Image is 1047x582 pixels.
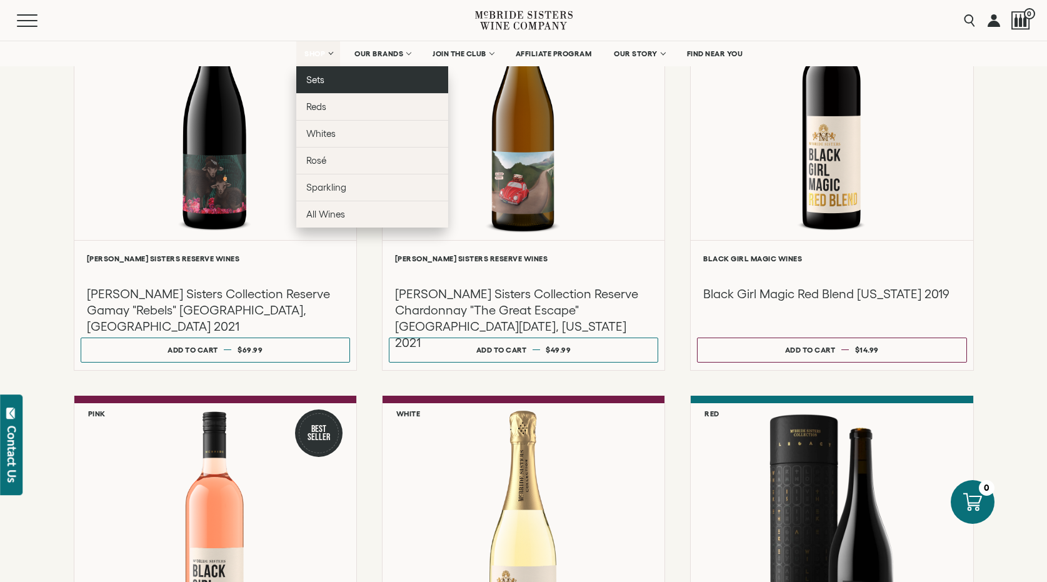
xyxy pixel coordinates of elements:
h6: Red [704,409,719,418]
a: Rosé [296,147,448,174]
span: Rosé [306,155,326,166]
span: Reds [306,101,326,112]
button: Add to cart $49.99 [389,338,658,363]
a: FIND NEAR YOU [679,41,751,66]
span: 0 [1024,8,1035,19]
a: Sparkling [296,174,448,201]
a: OUR STORY [606,41,673,66]
button: Add to cart $14.99 [697,338,966,363]
span: All Wines [306,209,345,219]
span: $69.99 [238,346,263,354]
span: JOIN THE CLUB [433,49,486,58]
span: $49.99 [546,346,571,354]
span: Sparkling [306,182,346,193]
h6: Pink [88,409,106,418]
a: Reds [296,93,448,120]
span: OUR STORY [614,49,658,58]
div: Add to cart [168,341,218,359]
h6: Black Girl Magic Wines [703,254,960,263]
h6: White [396,409,421,418]
button: Mobile Menu Trigger [17,14,62,27]
a: OUR BRANDS [346,41,418,66]
span: SHOP [304,49,326,58]
a: SHOP [296,41,340,66]
span: Whites [306,128,336,139]
a: JOIN THE CLUB [424,41,501,66]
span: AFFILIATE PROGRAM [516,49,592,58]
span: OUR BRANDS [354,49,403,58]
a: Sets [296,66,448,93]
div: Add to cart [476,341,527,359]
h6: [PERSON_NAME] Sisters Reserve Wines [87,254,344,263]
span: Sets [306,74,324,85]
a: Whites [296,120,448,147]
h3: [PERSON_NAME] Sisters Collection Reserve Chardonnay "The Great Escape" [GEOGRAPHIC_DATA][DATE], [... [395,286,652,351]
div: 0 [979,480,994,496]
div: Contact Us [6,426,18,483]
div: Add to cart [785,341,836,359]
h3: [PERSON_NAME] Sisters Collection Reserve Gamay "Rebels" [GEOGRAPHIC_DATA], [GEOGRAPHIC_DATA] 2021 [87,286,344,334]
h6: [PERSON_NAME] Sisters Reserve Wines [395,254,652,263]
span: $14.99 [855,346,879,354]
h3: Black Girl Magic Red Blend [US_STATE] 2019 [703,286,960,302]
button: Add to cart $69.99 [81,338,350,363]
a: AFFILIATE PROGRAM [508,41,600,66]
span: FIND NEAR YOU [687,49,743,58]
a: All Wines [296,201,448,228]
